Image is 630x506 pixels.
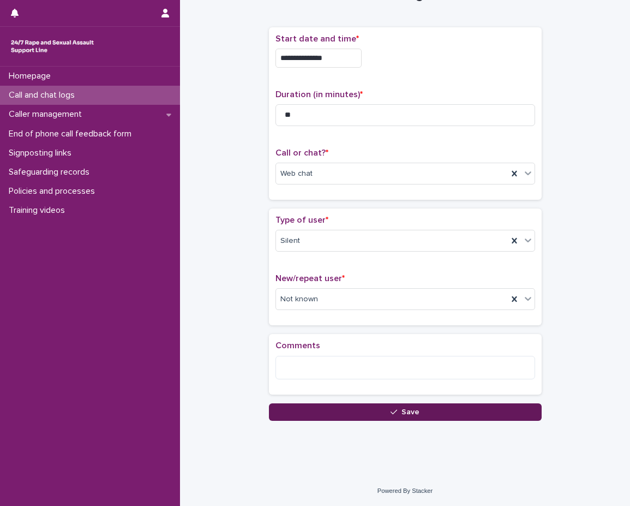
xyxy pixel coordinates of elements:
span: Duration (in minutes) [275,90,363,99]
button: Save [269,403,542,421]
span: Call or chat? [275,148,328,157]
span: Type of user [275,216,328,224]
p: Signposting links [4,148,80,158]
p: Call and chat logs [4,90,83,100]
p: Caller management [4,109,91,120]
span: New/repeat user [275,274,345,283]
span: Save [401,408,419,416]
span: Not known [280,294,318,305]
p: Safeguarding records [4,167,98,177]
span: Web chat [280,168,313,180]
span: Start date and time [275,34,359,43]
p: Policies and processes [4,186,104,197]
p: Training videos [4,205,74,216]
span: Comments [275,341,320,350]
a: Powered By Stacker [377,487,433,494]
p: End of phone call feedback form [4,129,140,139]
img: rhQMoQhaT3yELyF149Cw [9,35,96,57]
span: Silent [280,235,300,247]
p: Homepage [4,71,59,81]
